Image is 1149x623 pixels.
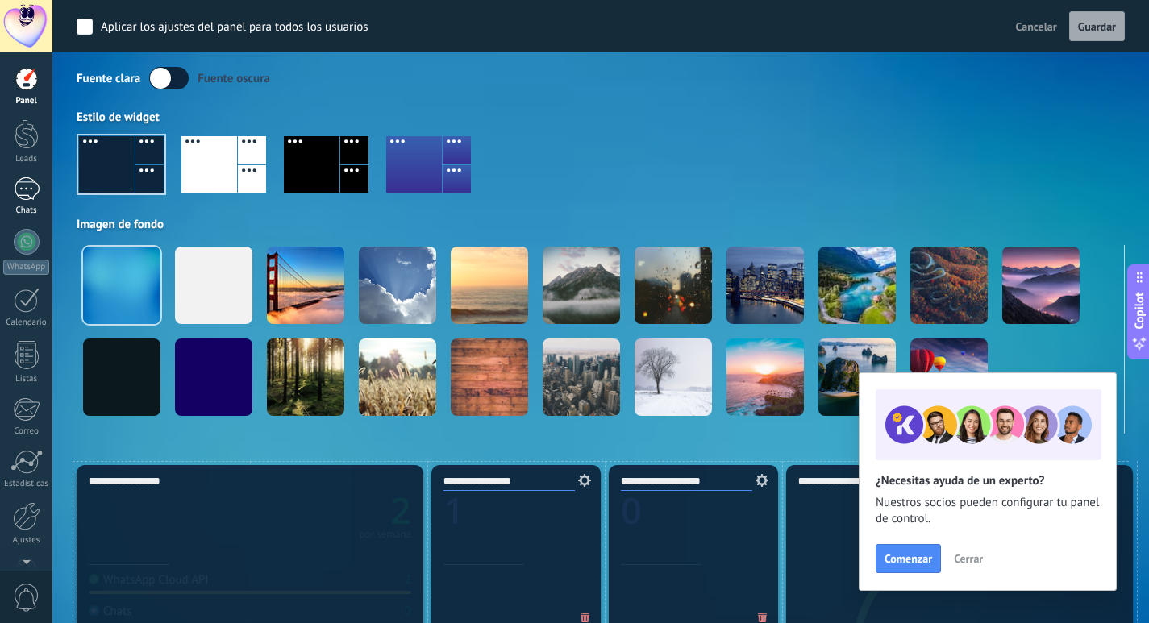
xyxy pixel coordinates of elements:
[954,553,983,564] span: Cerrar
[876,473,1100,488] h2: ¿Necesitas ayuda de un experto?
[3,260,49,275] div: WhatsApp
[1131,292,1147,329] span: Copilot
[3,426,50,437] div: Correo
[3,374,50,384] div: Listas
[1078,21,1116,32] span: Guardar
[885,553,932,564] span: Comenzar
[3,154,50,164] div: Leads
[3,479,50,489] div: Estadísticas
[1010,15,1064,39] button: Cancelar
[3,535,50,546] div: Ajustes
[876,544,941,573] button: Comenzar
[1016,19,1057,34] span: Cancelar
[3,318,50,328] div: Calendario
[101,19,368,35] div: Aplicar los ajustes del panel para todos los usuarios
[3,96,50,106] div: Panel
[198,71,270,86] div: Fuente oscura
[77,110,1125,125] div: Estilo de widget
[3,206,50,216] div: Chats
[876,495,1100,527] span: Nuestros socios pueden configurar tu panel de control.
[77,217,1125,232] div: Imagen de fondo
[947,546,990,571] button: Cerrar
[1069,11,1125,42] button: Guardar
[77,71,140,86] div: Fuente clara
